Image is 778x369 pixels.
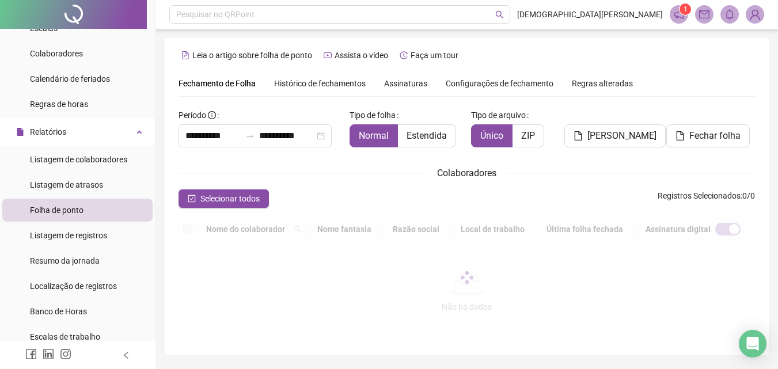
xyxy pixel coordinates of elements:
[384,79,427,88] span: Assinaturas
[437,168,496,178] span: Colaboradores
[30,100,88,109] span: Regras de horas
[245,131,255,140] span: to
[30,180,103,189] span: Listagem de atrasos
[407,130,447,141] span: Estendida
[30,332,100,341] span: Escalas de trabalho
[335,51,388,60] span: Assista o vídeo
[30,231,107,240] span: Listagem de registros
[30,281,117,291] span: Localização de registros
[471,109,526,121] span: Tipo de arquivo
[674,9,684,20] span: notification
[188,195,196,203] span: check-square
[25,348,37,360] span: facebook
[446,79,553,88] span: Configurações de fechamento
[200,192,260,205] span: Selecionar todos
[572,79,633,88] span: Regras alteradas
[400,51,408,59] span: history
[666,124,750,147] button: Fechar folha
[350,109,396,121] span: Tipo de folha
[43,348,54,360] span: linkedin
[30,206,84,215] span: Folha de ponto
[16,128,24,136] span: file
[324,51,332,59] span: youtube
[30,49,83,58] span: Colaboradores
[208,111,216,119] span: info-circle
[411,51,458,60] span: Faça um tour
[179,189,269,208] button: Selecionar todos
[359,130,389,141] span: Normal
[495,10,504,19] span: search
[30,74,110,83] span: Calendário de feriados
[689,129,741,143] span: Fechar folha
[587,129,656,143] span: [PERSON_NAME]
[181,51,189,59] span: file-text
[521,130,535,141] span: ZIP
[724,9,735,20] span: bell
[684,5,688,13] span: 1
[699,9,709,20] span: mail
[179,111,206,120] span: Período
[30,256,100,265] span: Resumo da jornada
[122,351,130,359] span: left
[245,131,255,140] span: swap-right
[658,189,755,208] span: : 0 / 0
[680,3,691,15] sup: 1
[658,191,741,200] span: Registros Selecionados
[30,127,66,136] span: Relatórios
[517,8,663,21] span: [DEMOGRAPHIC_DATA][PERSON_NAME]
[274,79,366,88] span: Histórico de fechamentos
[192,51,312,60] span: Leia o artigo sobre folha de ponto
[30,155,127,164] span: Listagem de colaboradores
[30,307,87,316] span: Banco de Horas
[564,124,666,147] button: [PERSON_NAME]
[60,348,71,360] span: instagram
[480,130,503,141] span: Único
[574,131,583,140] span: file
[746,6,764,23] img: 69351
[675,131,685,140] span: file
[739,330,766,357] div: Open Intercom Messenger
[179,79,256,88] span: Fechamento de Folha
